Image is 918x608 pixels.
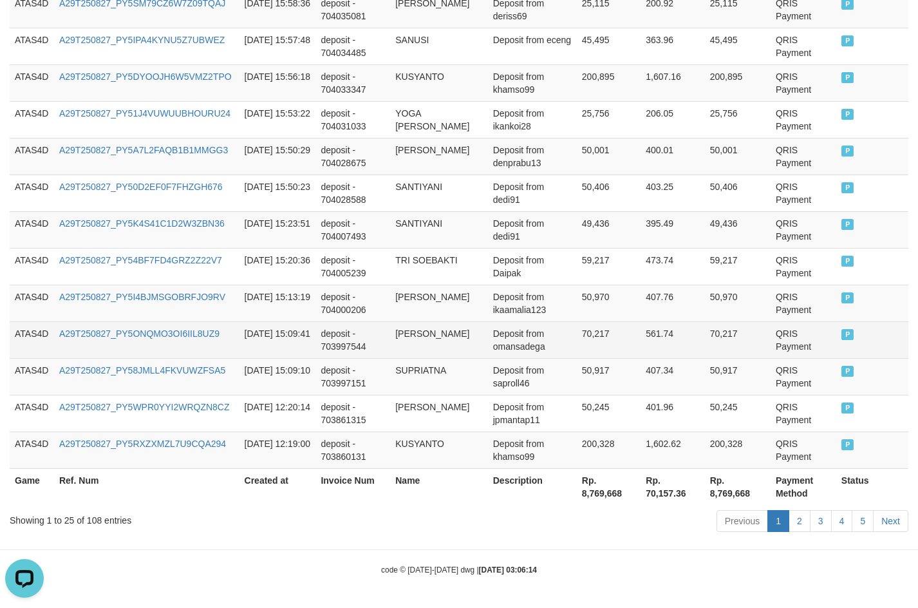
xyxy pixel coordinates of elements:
a: A29T250827_PY5IPA4KYNU5Z7UBWEZ [59,35,225,45]
td: Deposit from ikankoi28 [488,101,577,138]
td: 1,607.16 [641,64,704,101]
td: 206.05 [641,101,704,138]
td: QRIS Payment [771,101,836,138]
td: Deposit from Daipak [488,248,577,285]
td: 473.74 [641,248,704,285]
td: ATAS4D [10,211,54,248]
td: Deposit from denprabu13 [488,138,577,175]
td: QRIS Payment [771,248,836,285]
td: 400.01 [641,138,704,175]
td: [PERSON_NAME] [390,395,488,432]
a: A29T250827_PY5WPR0YYI2WRQZN8CZ [59,402,230,412]
td: 200,895 [705,64,771,101]
td: 59,217 [705,248,771,285]
td: 200,328 [577,432,641,468]
td: deposit - 704028675 [315,138,390,175]
span: PAID [841,146,854,157]
td: QRIS Payment [771,175,836,211]
a: A29T250827_PY5RXZXMZL7U9CQA294 [59,439,226,449]
td: 50,001 [705,138,771,175]
td: 70,217 [705,321,771,358]
td: 1,602.62 [641,432,704,468]
td: 50,917 [577,358,641,395]
td: QRIS Payment [771,321,836,358]
td: QRIS Payment [771,285,836,321]
td: Deposit from khamso99 [488,64,577,101]
a: 3 [810,510,832,532]
td: [DATE] 15:53:22 [239,101,316,138]
a: A29T250827_PY5A7L2FAQB1B1MMGG3 [59,145,228,155]
td: deposit - 703997544 [315,321,390,358]
a: A29T250827_PY54BF7FD4GRZ2Z22V7 [59,255,222,265]
td: [DATE] 15:09:41 [239,321,316,358]
td: [DATE] 15:23:51 [239,211,316,248]
td: 50,001 [577,138,641,175]
a: A29T250827_PY51J4VUWUUBHOURU24 [59,108,230,119]
a: 2 [789,510,810,532]
td: 50,970 [705,285,771,321]
button: Open LiveChat chat widget [5,5,44,44]
td: ATAS4D [10,321,54,358]
td: 45,495 [577,28,641,64]
th: Game [10,468,54,505]
td: deposit - 704028588 [315,175,390,211]
td: QRIS Payment [771,64,836,101]
td: deposit - 704034485 [315,28,390,64]
td: QRIS Payment [771,395,836,432]
td: SUPRIATNA [390,358,488,395]
td: deposit - 704031033 [315,101,390,138]
td: Deposit from saproll46 [488,358,577,395]
td: TRI SOEBAKTI [390,248,488,285]
td: 407.76 [641,285,704,321]
td: ATAS4D [10,285,54,321]
td: [DATE] 15:56:18 [239,64,316,101]
span: PAID [841,256,854,267]
td: 50,970 [577,285,641,321]
td: 200,895 [577,64,641,101]
td: KUSYANTO [390,64,488,101]
td: [PERSON_NAME] [390,285,488,321]
td: 25,756 [577,101,641,138]
td: 407.34 [641,358,704,395]
td: 45,495 [705,28,771,64]
td: ATAS4D [10,138,54,175]
a: 4 [831,510,853,532]
td: [DATE] 15:57:48 [239,28,316,64]
td: [DATE] 15:13:19 [239,285,316,321]
td: 403.25 [641,175,704,211]
td: 25,756 [705,101,771,138]
a: Previous [717,510,768,532]
span: PAID [841,366,854,377]
td: 363.96 [641,28,704,64]
td: ATAS4D [10,101,54,138]
a: A29T250827_PY5ONQMO3OI6IIL8UZ9 [59,328,220,339]
a: A29T250827_PY50D2EF0F7FHZGH676 [59,182,223,192]
td: QRIS Payment [771,211,836,248]
td: QRIS Payment [771,28,836,64]
td: deposit - 704007493 [315,211,390,248]
small: code © [DATE]-[DATE] dwg | [381,565,537,575]
span: PAID [841,219,854,230]
td: 50,406 [705,175,771,211]
td: [DATE] 15:50:29 [239,138,316,175]
td: [DATE] 15:50:23 [239,175,316,211]
th: Ref. Num [54,468,239,505]
td: deposit - 703860131 [315,432,390,468]
td: QRIS Payment [771,138,836,175]
td: SANTIYANI [390,175,488,211]
td: Deposit from dedi91 [488,175,577,211]
span: PAID [841,182,854,193]
span: PAID [841,329,854,340]
td: QRIS Payment [771,358,836,395]
td: Deposit from eceng [488,28,577,64]
a: 1 [767,510,789,532]
td: 401.96 [641,395,704,432]
th: Description [488,468,577,505]
a: A29T250827_PY5DYOOJH6W5VMZ2TPO [59,71,232,82]
td: [PERSON_NAME] [390,321,488,358]
td: deposit - 704005239 [315,248,390,285]
span: PAID [841,292,854,303]
td: QRIS Payment [771,432,836,468]
span: PAID [841,35,854,46]
td: YOGA [PERSON_NAME] [390,101,488,138]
